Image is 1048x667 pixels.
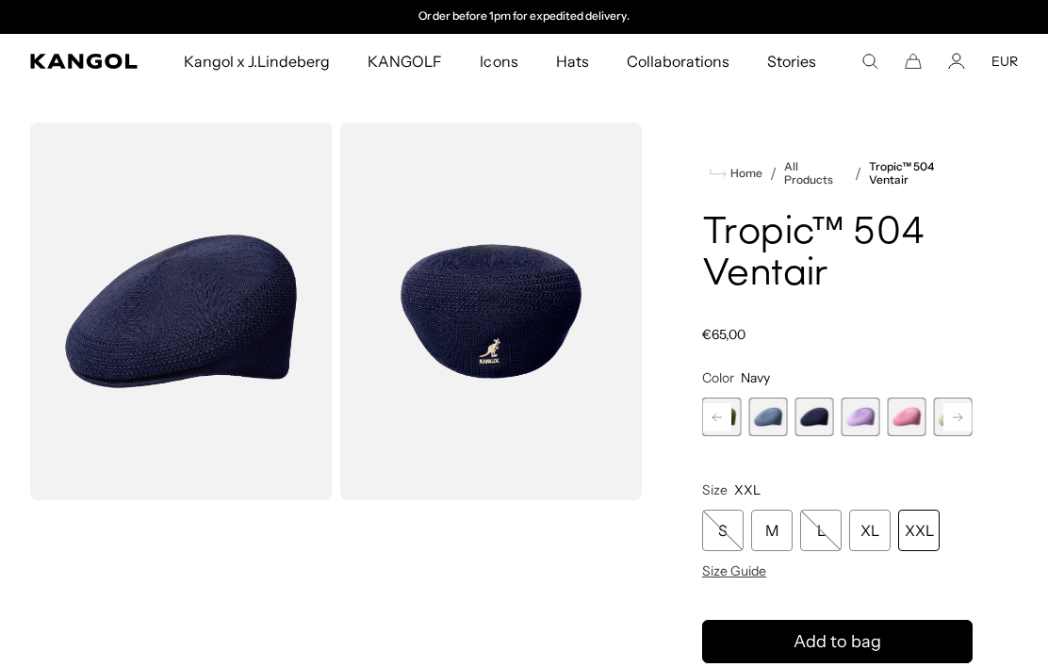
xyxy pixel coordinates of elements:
[418,9,629,24] p: Order before 1pm for expedited delivery.
[841,398,879,436] label: Digital Lavender
[861,53,878,70] summary: Search here
[627,34,729,89] span: Collaborations
[702,562,766,579] span: Size Guide
[349,34,461,89] a: KANGOLF
[556,34,589,89] span: Hats
[762,162,777,185] li: /
[751,510,793,551] div: M
[368,34,442,89] span: KANGOLF
[702,398,741,436] div: 4 of 22
[741,369,770,386] span: Navy
[849,510,891,551] div: XL
[461,34,536,89] a: Icons
[330,9,718,24] div: Announcement
[898,510,940,551] div: XXL
[794,398,833,436] div: 6 of 22
[702,326,745,343] span: €65,00
[869,160,973,187] a: Tropic™ 504 Ventair
[702,369,734,386] span: Color
[330,9,718,24] slideshow-component: Announcement bar
[748,398,787,436] label: DENIM BLUE
[847,162,861,185] li: /
[784,160,847,187] a: All Products
[480,34,517,89] span: Icons
[905,53,922,70] button: Cart
[948,53,965,70] a: Account
[537,34,608,89] a: Hats
[888,398,926,436] div: 8 of 22
[888,398,926,436] label: PEONY PINK
[727,167,762,180] span: Home
[330,9,718,24] div: 2 of 2
[608,34,748,89] a: Collaborations
[702,510,744,551] div: S
[794,629,881,655] span: Add to bag
[794,398,833,436] label: Navy
[702,213,973,296] h1: Tropic™ 504 Ventair
[767,34,816,89] span: Stories
[934,398,973,436] div: 9 of 22
[748,398,787,436] div: 5 of 22
[748,34,835,89] a: Stories
[702,398,741,436] label: Green
[710,165,762,182] a: Home
[702,481,728,498] span: Size
[800,510,842,551] div: L
[934,398,973,436] label: Oil Green
[702,620,973,663] button: Add to bag
[340,122,643,500] img: color-navy
[991,53,1018,70] button: EUR
[30,122,333,500] img: color-navy
[702,160,973,187] nav: breadcrumbs
[184,34,331,89] span: Kangol x J.Lindeberg
[734,481,761,498] span: XXL
[30,54,139,69] a: Kangol
[165,34,350,89] a: Kangol x J.Lindeberg
[841,398,879,436] div: 7 of 22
